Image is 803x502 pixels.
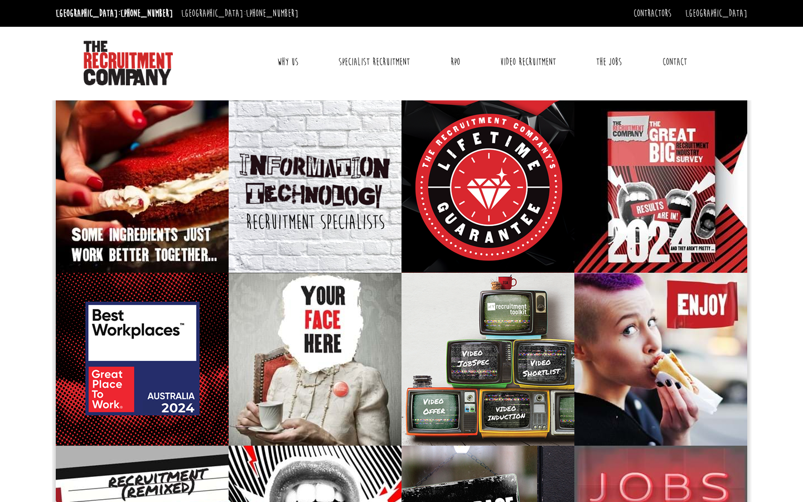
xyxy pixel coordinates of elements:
a: RPO [442,48,468,76]
a: The Jobs [588,48,630,76]
a: [PHONE_NUMBER] [246,7,298,20]
li: [GEOGRAPHIC_DATA]: [53,4,176,22]
a: [GEOGRAPHIC_DATA] [685,7,747,20]
a: Specialist Recruitment [330,48,418,76]
li: [GEOGRAPHIC_DATA]: [178,4,301,22]
a: Contact [654,48,695,76]
a: Video Recruitment [492,48,564,76]
a: Why Us [269,48,307,76]
img: The Recruitment Company [84,41,173,85]
a: Contractors [633,7,671,20]
a: [PHONE_NUMBER] [120,7,173,20]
